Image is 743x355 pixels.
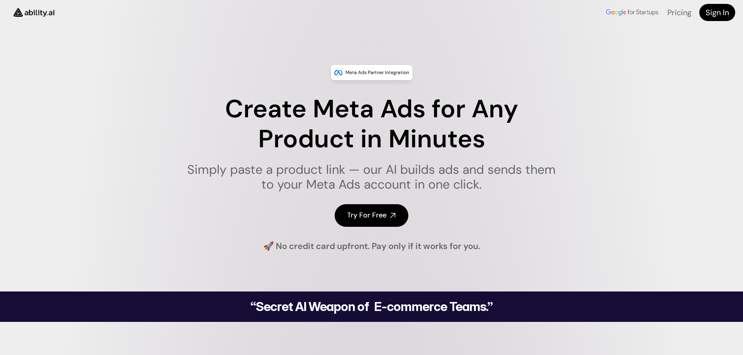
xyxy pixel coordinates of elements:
a: Sign In [699,4,735,21]
h4: Try For Free [347,210,387,220]
h4: Sign In [706,7,729,18]
a: Try For Free [335,204,408,226]
h1: Create Meta Ads for Any Product in Minutes [182,94,561,154]
h4: 🚀 No credit card upfront. Pay only if it works for you. [263,240,480,253]
h1: Simply paste a product link — our AI builds ads and sends them to your Meta Ads account in one cl... [182,162,561,192]
a: Pricing [667,7,692,18]
p: Meta Ads Partner Integration [346,69,409,76]
h2: “Secret AI Weapon of E-commerce Teams.” [231,300,513,313]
